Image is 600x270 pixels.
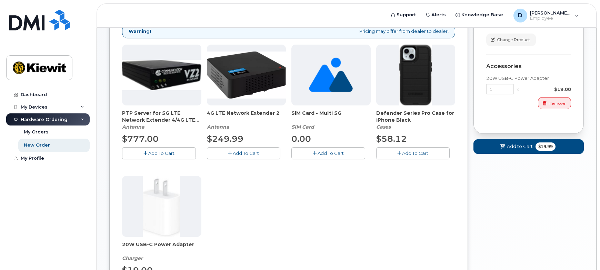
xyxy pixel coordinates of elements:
span: Add To Cart [402,150,428,156]
div: $19.00 [522,86,571,93]
a: Support [386,8,421,22]
iframe: Messenger Launcher [570,240,595,265]
div: Defender Series Pro Case for iPhone Black [376,110,456,130]
img: 4glte_extender.png [207,52,286,99]
span: Support [397,11,416,18]
span: D [518,11,522,20]
img: defenderiphone14.png [399,45,432,105]
div: x [514,86,522,93]
span: $19.99 [536,142,556,151]
span: PTP Server for 5G LTE Network Extender 4/4G LTE Network Extender 3 [122,110,201,123]
em: Antenna [122,124,144,130]
span: Add To Cart [318,150,344,156]
span: Add To Cart [148,150,174,156]
span: 4G LTE Network Extender 2 [207,110,286,123]
span: $58.12 [376,134,407,144]
em: Charger [122,255,143,261]
img: no_image_found-2caef05468ed5679b831cfe6fc140e25e0c280774317ffc20a367ab7fd17291e.png [309,45,353,105]
div: 20W USB-C Power Adapter [122,241,201,262]
div: Pricing may differ from dealer to dealer! [122,24,455,38]
button: Add To Cart [207,147,281,159]
span: Employee [530,16,571,21]
em: Antenna [207,124,229,130]
span: Add To Cart [233,150,259,156]
span: $777.00 [122,134,159,144]
em: Cases [376,124,391,130]
span: SIM Card - Multi 5G [291,110,371,123]
span: [PERSON_NAME].[PERSON_NAME] [530,10,571,16]
button: Add To Cart [122,147,196,159]
span: 20W USB-C Power Adapter [122,241,201,255]
span: Add to Cart [507,143,533,150]
div: PTP Server for 5G LTE Network Extender 4/4G LTE Network Extender 3 [122,110,201,130]
div: 4G LTE Network Extender 2 [207,110,286,130]
span: 0.00 [291,134,311,144]
span: Change Product [497,37,530,43]
div: SIM Card - Multi 5G [291,110,371,130]
div: 20W USB-C Power Adapter [486,75,571,82]
button: Change Product [486,34,536,46]
span: Remove [549,100,565,106]
div: Accessories [486,63,571,69]
img: apple20w.jpg [143,176,180,237]
strong: Warning! [129,28,151,35]
span: Defender Series Pro Case for iPhone Black [376,110,456,123]
div: Danny.Andrade [509,9,583,22]
img: Casa_Sysem.png [122,60,201,90]
a: Alerts [421,8,451,22]
span: Alerts [431,11,446,18]
em: SIM Card [291,124,314,130]
button: Remove [538,97,571,109]
button: Add To Cart [291,147,365,159]
span: $249.99 [207,134,243,144]
a: Knowledge Base [451,8,508,22]
button: Add To Cart [376,147,450,159]
button: Add to Cart $19.99 [473,139,584,153]
span: Knowledge Base [461,11,503,18]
